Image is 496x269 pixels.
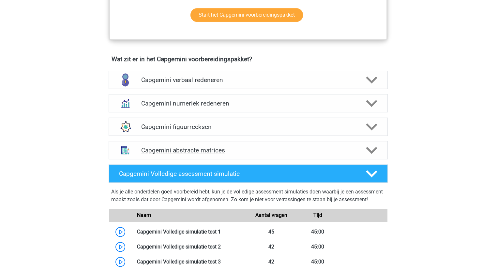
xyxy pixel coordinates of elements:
div: Naam [132,211,248,219]
div: Capgemini Volledige simulatie test 1 [132,228,248,236]
h4: Wat zit er in het Capgemini voorbereidingspakket? [112,55,385,63]
a: abstracte matrices Capgemini abstracte matrices [106,141,390,159]
div: Capgemini Volledige simulatie test 3 [132,258,248,266]
h4: Capgemini verbaal redeneren [141,76,355,84]
a: figuurreeksen Capgemini figuurreeksen [106,118,390,136]
h4: Capgemini numeriek redeneren [141,100,355,107]
h4: Capgemini abstracte matrices [141,147,355,154]
img: numeriek redeneren [117,95,134,112]
a: Start het Capgemini voorbereidingspakket [190,8,303,22]
div: Tijd [294,211,341,219]
a: Capgemini Volledige assessment simulatie [106,164,390,183]
div: Capgemini Volledige simulatie test 2 [132,243,248,251]
a: numeriek redeneren Capgemini numeriek redeneren [106,94,390,112]
img: abstracte matrices [117,142,134,159]
h4: Capgemini figuurreeksen [141,123,355,131]
h4: Capgemini Volledige assessment simulatie [119,170,355,177]
div: Als je alle onderdelen goed voorbereid hebt, kun je de volledige assessment simulaties doen waarb... [111,188,385,206]
div: Aantal vragen [248,211,294,219]
a: verbaal redeneren Capgemini verbaal redeneren [106,71,390,89]
img: verbaal redeneren [117,71,134,88]
img: figuurreeksen [117,118,134,135]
